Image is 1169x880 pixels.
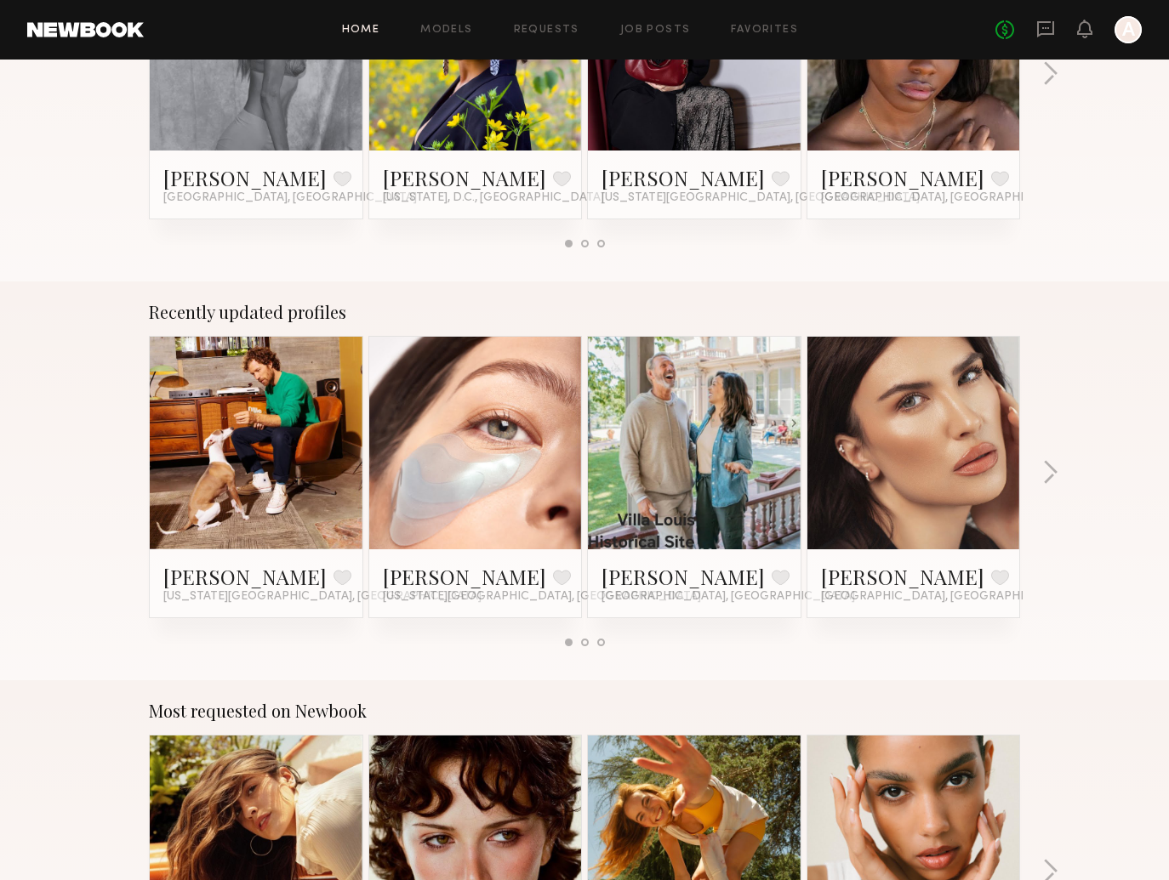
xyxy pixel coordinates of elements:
[383,164,546,191] a: [PERSON_NAME]
[1115,16,1142,43] a: A
[163,191,417,205] span: [GEOGRAPHIC_DATA], [GEOGRAPHIC_DATA]
[383,191,604,205] span: [US_STATE], D.C., [GEOGRAPHIC_DATA]
[821,164,984,191] a: [PERSON_NAME]
[383,590,701,604] span: [US_STATE][GEOGRAPHIC_DATA], [GEOGRAPHIC_DATA]
[620,25,691,36] a: Job Posts
[602,191,920,205] span: [US_STATE][GEOGRAPHIC_DATA], [GEOGRAPHIC_DATA]
[821,563,984,590] a: [PERSON_NAME]
[420,25,472,36] a: Models
[163,164,327,191] a: [PERSON_NAME]
[342,25,380,36] a: Home
[821,590,1075,604] span: [GEOGRAPHIC_DATA], [GEOGRAPHIC_DATA]
[163,563,327,590] a: [PERSON_NAME]
[514,25,579,36] a: Requests
[821,191,1075,205] span: [GEOGRAPHIC_DATA], [GEOGRAPHIC_DATA]
[383,563,546,590] a: [PERSON_NAME]
[149,701,1020,721] div: Most requested on Newbook
[149,302,1020,322] div: Recently updated profiles
[163,590,482,604] span: [US_STATE][GEOGRAPHIC_DATA], [GEOGRAPHIC_DATA]
[602,164,765,191] a: [PERSON_NAME]
[602,590,855,604] span: [GEOGRAPHIC_DATA], [GEOGRAPHIC_DATA]
[602,563,765,590] a: [PERSON_NAME]
[731,25,798,36] a: Favorites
